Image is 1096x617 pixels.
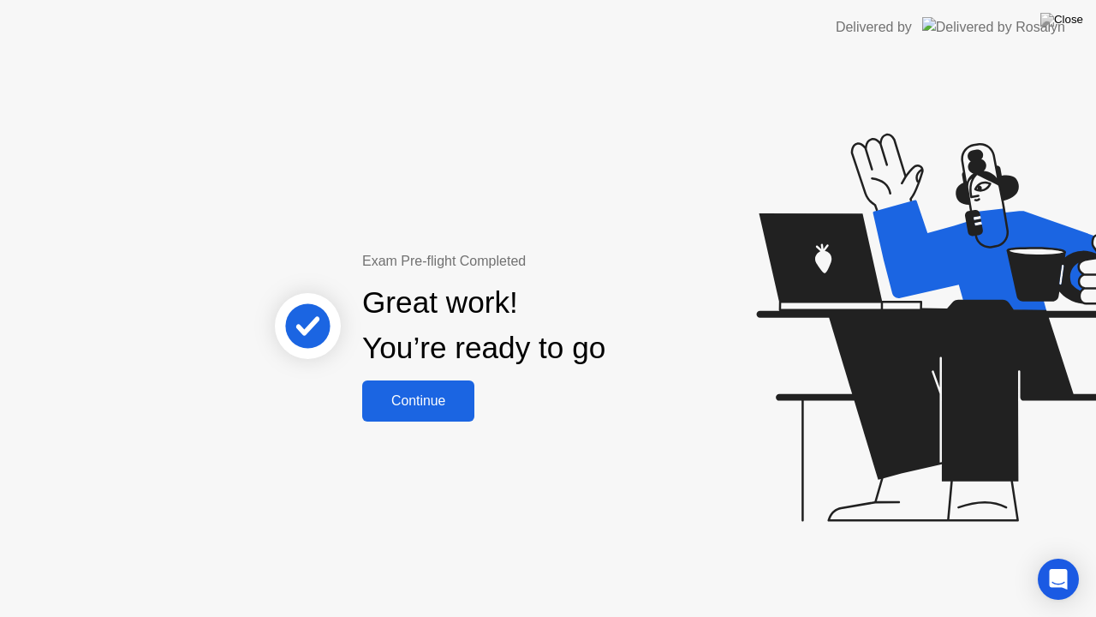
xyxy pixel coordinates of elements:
div: Delivered by [836,17,912,38]
img: Close [1040,13,1083,27]
div: Continue [367,393,469,409]
img: Delivered by Rosalyn [922,17,1065,37]
button: Continue [362,380,474,422]
div: Exam Pre-flight Completed [362,251,716,272]
div: Great work! You’re ready to go [362,280,605,371]
div: Open Intercom Messenger [1038,559,1079,600]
